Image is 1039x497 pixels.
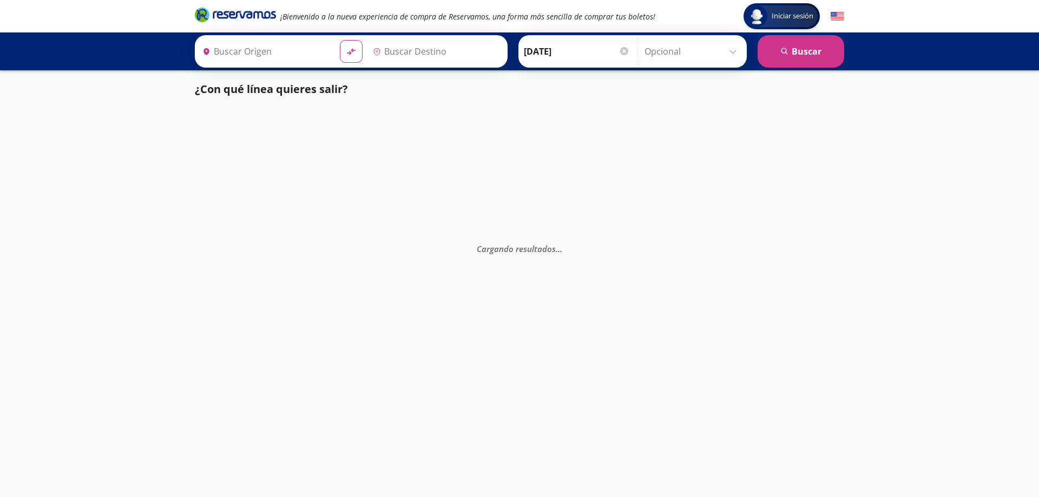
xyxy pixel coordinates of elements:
[831,10,844,23] button: English
[280,11,655,22] em: ¡Bienvenido a la nueva experiencia de compra de Reservamos, una forma más sencilla de comprar tus...
[198,38,331,65] input: Buscar Origen
[767,11,818,22] span: Iniciar sesión
[556,243,558,254] span: .
[477,243,562,254] em: Cargando resultados
[369,38,502,65] input: Buscar Destino
[558,243,560,254] span: .
[645,38,741,65] input: Opcional
[195,81,348,97] p: ¿Con qué línea quieres salir?
[524,38,630,65] input: Elegir Fecha
[195,6,276,23] i: Brand Logo
[560,243,562,254] span: .
[758,35,844,68] button: Buscar
[195,6,276,26] a: Brand Logo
